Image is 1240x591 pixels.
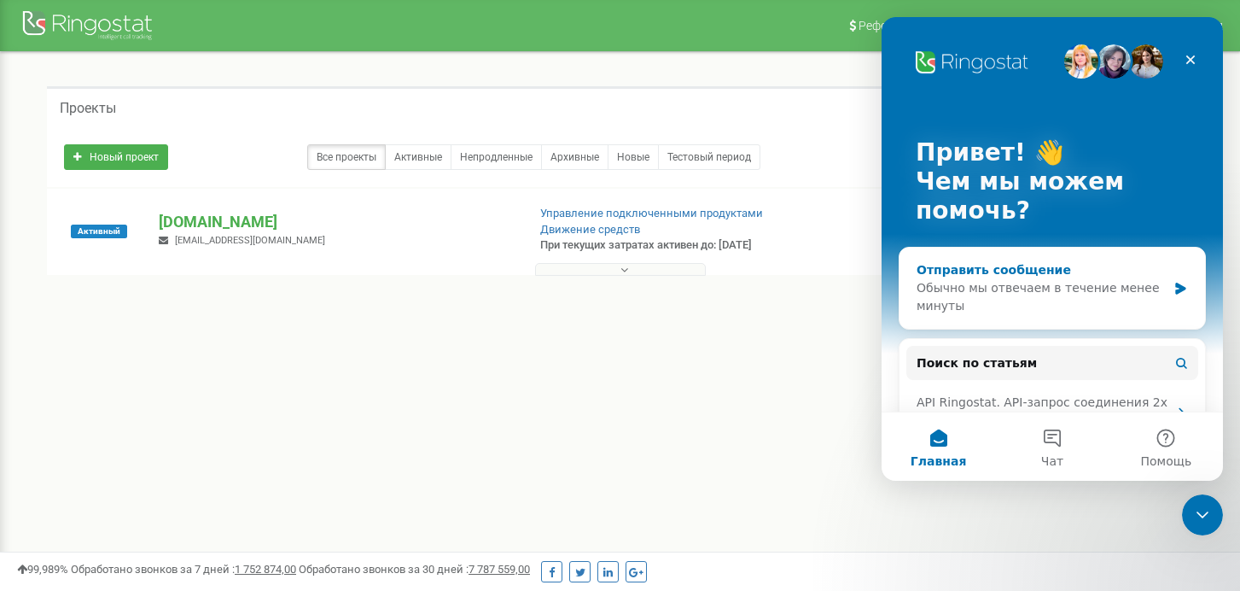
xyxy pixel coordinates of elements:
[451,144,542,170] a: Непродленные
[64,144,168,170] a: Новый проект
[1182,494,1223,535] iframe: Intercom live chat
[71,225,127,238] span: Активный
[540,223,640,236] a: Движение средств
[299,563,530,576] span: Обработано звонков за 30 дней :
[540,237,799,254] p: При текущих затратах активен до: [DATE]
[159,211,512,233] p: [DOMAIN_NAME]
[658,144,760,170] a: Тестовый период
[307,144,386,170] a: Все проекты
[71,563,296,576] span: Обработано звонков за 7 дней :
[60,101,116,116] h5: Проекты
[540,207,763,219] a: Управление подключенными продуктами
[17,563,68,576] span: 99,989%
[859,19,1000,32] span: Реферальная программа
[469,563,530,576] u: 7 787 559,00
[385,144,451,170] a: Активные
[541,144,608,170] a: Архивные
[235,563,296,576] u: 1 752 874,00
[608,144,659,170] a: Новые
[882,17,1223,481] iframe: Intercom live chat
[175,235,325,246] span: [EMAIL_ADDRESS][DOMAIN_NAME]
